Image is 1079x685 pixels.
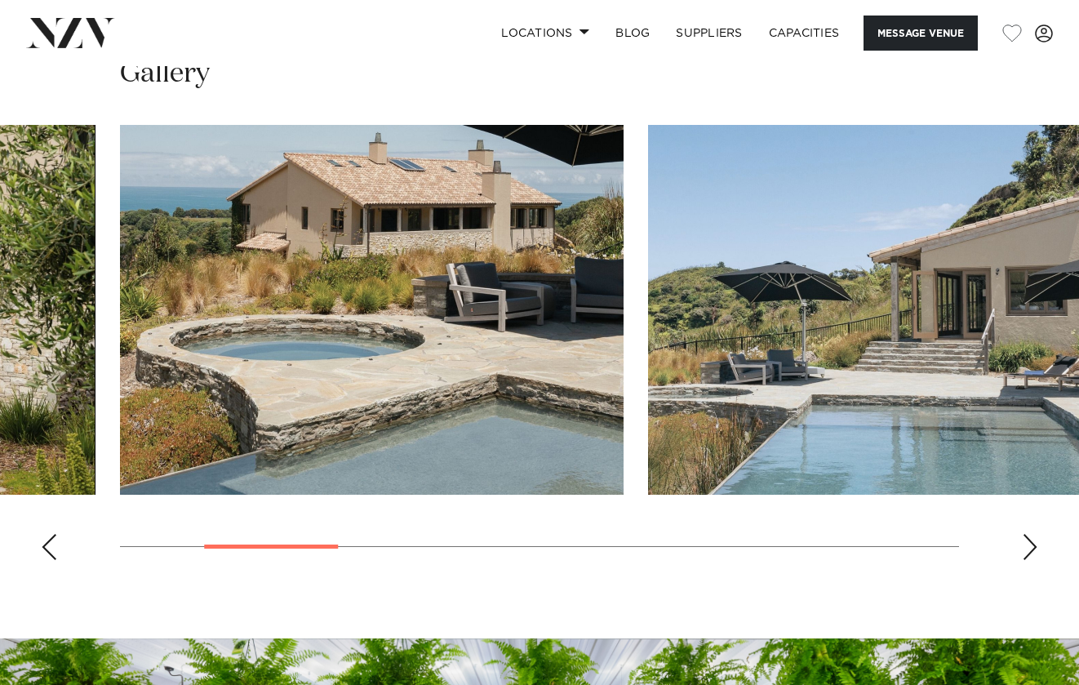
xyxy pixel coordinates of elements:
img: nzv-logo.png [26,18,115,47]
a: SUPPLIERS [663,16,755,51]
a: BLOG [602,16,663,51]
h2: Gallery [120,56,210,92]
a: Locations [488,16,602,51]
a: Capacities [756,16,853,51]
swiper-slide: 2 / 10 [120,125,624,495]
button: Message Venue [864,16,978,51]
